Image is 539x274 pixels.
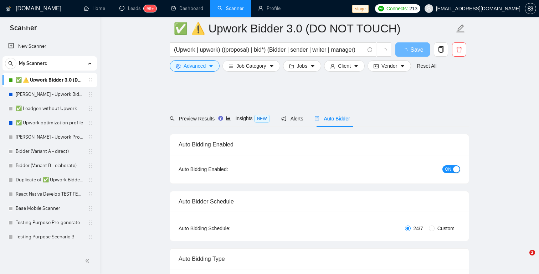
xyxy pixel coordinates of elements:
[330,63,335,69] span: user
[170,116,215,122] span: Preview Results
[176,63,181,69] span: setting
[222,60,280,72] button: barsJob Categorycaret-down
[119,5,156,11] a: messageLeads99+
[378,6,384,11] img: upwork-logo.png
[16,173,83,187] a: Duplicate of ✅ Upwork Bidder 3.0
[381,62,397,70] span: Vendor
[144,5,156,12] sup: 99+
[456,24,465,33] span: edit
[179,249,460,269] div: Auto Bidding Type
[16,73,83,87] a: ✅ ⚠️ Upwork Bidder 3.0 (DO NOT TOUCH)
[338,62,351,70] span: Client
[16,159,83,173] a: Bidder (Variant B - elaborate)
[174,45,364,54] input: Search Freelance Jobs...
[258,5,281,11] a: userProfile
[88,191,93,197] span: holder
[386,5,408,12] span: Connects:
[88,220,93,226] span: holder
[88,134,93,140] span: holder
[410,45,423,54] span: Save
[529,250,535,255] span: 2
[217,115,224,122] div: Tooltip anchor
[184,62,206,70] span: Advanced
[88,77,93,83] span: holder
[229,63,233,69] span: bars
[374,63,379,69] span: idcard
[88,163,93,169] span: holder
[400,63,405,69] span: caret-down
[16,144,83,159] a: Bidder (Variant A - direct)
[171,5,203,11] a: dashboardDashboard
[170,116,175,121] span: search
[368,47,372,52] span: info-circle
[226,116,231,121] span: area-chart
[16,244,83,258] a: healthcare (A)
[8,39,91,53] a: New Scanner
[88,177,93,183] span: holder
[409,5,417,12] span: 213
[426,6,431,11] span: user
[314,116,319,121] span: robot
[179,134,460,155] div: Auto Bidding Enabled
[310,63,315,69] span: caret-down
[289,63,294,69] span: folder
[16,87,83,102] a: [PERSON_NAME] - Upwork Bidder
[16,116,83,130] a: ✅ Upwork optimization profile
[281,116,286,121] span: notification
[434,42,448,57] button: copy
[179,165,272,173] div: Auto Bidding Enabled:
[88,149,93,154] span: holder
[226,115,269,121] span: Insights
[217,5,244,11] a: searchScanner
[525,3,536,14] button: setting
[85,257,92,264] span: double-left
[434,46,448,53] span: copy
[452,42,466,57] button: delete
[6,3,11,15] img: logo
[16,230,83,244] a: Testing Purpose Scenario 3
[395,42,430,57] button: Save
[368,60,411,72] button: idcardVendorcaret-down
[5,58,16,69] button: search
[16,187,83,201] a: React Native Develop TEST FEB 123
[2,39,97,53] li: New Scanner
[297,62,308,70] span: Jobs
[402,48,410,53] span: loading
[452,46,466,53] span: delete
[417,62,436,70] a: Reset All
[179,191,460,212] div: Auto Bidder Schedule
[281,116,303,122] span: Alerts
[381,48,387,54] span: loading
[179,224,272,232] div: Auto Bidding Schedule:
[174,20,455,37] input: Scanner name...
[88,206,93,211] span: holder
[269,63,274,69] span: caret-down
[352,5,368,13] span: stage
[324,60,365,72] button: userClientcaret-down
[16,201,83,216] a: Base Mobile Scanner
[435,224,457,232] span: Custom
[16,130,83,144] a: [PERSON_NAME] - Upwork Proposal
[16,102,83,116] a: ✅ Leadgen without Upwork
[314,116,350,122] span: Auto Bidder
[283,60,322,72] button: folderJobscaret-down
[88,106,93,112] span: holder
[354,63,359,69] span: caret-down
[16,216,83,230] a: Testing Purpose Pre-generated 1
[5,61,16,66] span: search
[170,60,220,72] button: settingAdvancedcaret-down
[411,224,426,232] span: 24/7
[88,234,93,240] span: holder
[88,120,93,126] span: holder
[254,115,270,123] span: NEW
[209,63,214,69] span: caret-down
[84,5,105,11] a: homeHome
[4,23,42,38] span: Scanner
[445,165,451,173] span: ON
[525,6,536,11] a: setting
[236,62,266,70] span: Job Category
[19,56,47,71] span: My Scanners
[515,250,532,267] iframe: Intercom live chat
[88,92,93,97] span: holder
